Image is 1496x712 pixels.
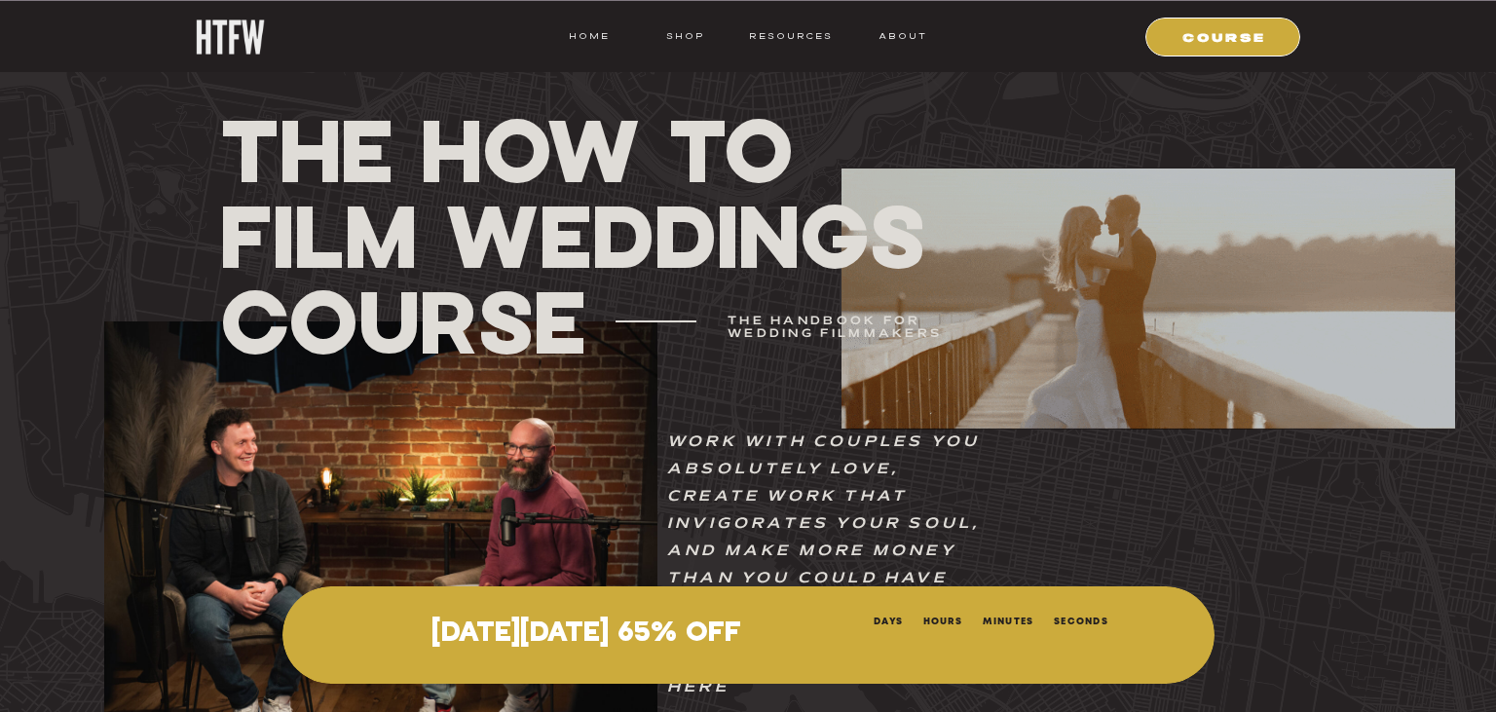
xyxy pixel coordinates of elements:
[220,106,938,364] h1: THE How To Film Weddings Course
[742,27,833,45] a: resources
[327,618,844,650] p: [DATE][DATE] 65% OFF
[874,612,903,627] li: Days
[667,435,981,694] i: Work with couples you absolutely love, create work that invigorates your soul, and make more mone...
[878,27,927,45] a: ABOUT
[569,27,610,45] a: HOME
[647,27,724,45] a: shop
[1054,612,1108,627] li: Seconds
[923,612,963,627] li: Hours
[983,612,1034,627] li: Minutes
[1158,27,1290,45] a: COURSE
